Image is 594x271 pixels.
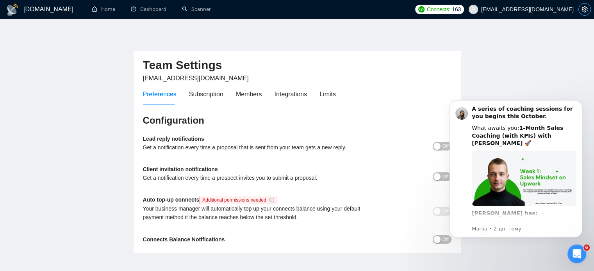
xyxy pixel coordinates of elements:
span: Connects: [427,5,450,14]
a: setting [578,6,591,12]
b: Client invitation notifications [143,166,218,172]
button: setting [578,3,591,16]
span: [EMAIL_ADDRESS][DOMAIN_NAME] [143,75,249,81]
span: 163 [452,5,460,14]
a: homeHome [92,6,115,12]
span: user [471,7,476,12]
div: Preferences [143,89,177,99]
img: upwork-logo.png [418,6,425,12]
h2: Team Settings [143,57,451,73]
div: Subscription [189,89,223,99]
img: logo [6,4,19,16]
iframe: Intercom live chat [567,244,586,263]
a: searchScanner [182,6,211,12]
div: Get a notification every time a proposal that is sent from your team gets a new reply. [143,143,375,152]
span: info-circle [269,198,274,202]
div: Integrations [275,89,307,99]
iframe: Intercom notifications повідомлення [438,91,594,267]
span: Additional permissions needed. [199,196,277,204]
div: Limits [319,89,336,99]
div: Members [236,89,262,99]
b: Lead reply notifications [143,136,204,142]
h3: Configuration [143,114,451,127]
b: Auto top-up connects [143,197,280,203]
div: Your business manager will automatically top up your connects balance using your default payment ... [143,204,375,221]
a: dashboardDashboard [131,6,166,12]
div: Get a notification every time a prospect invites you to submit a proposal. [143,174,375,182]
span: 6 [583,244,590,251]
b: Connects Balance Notifications [143,236,225,243]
